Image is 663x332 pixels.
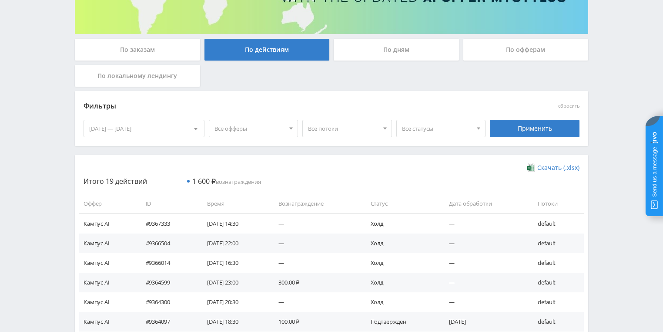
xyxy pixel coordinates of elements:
td: — [440,273,529,292]
div: Применить [490,120,579,137]
div: Фильтры [84,100,455,113]
div: По дням [334,39,459,61]
td: Холд [362,213,441,233]
td: [DATE] [440,312,529,332]
td: Холд [362,253,441,273]
td: #9367333 [137,213,199,233]
td: Холд [362,292,441,312]
td: default [529,312,584,332]
td: — [270,213,362,233]
button: сбросить [558,103,579,109]
td: Кампус AI [79,312,137,332]
td: Кампус AI [79,292,137,312]
td: — [440,292,529,312]
td: Время [198,194,270,213]
td: 300,00 ₽ [270,273,362,292]
div: [DATE] — [DATE] [84,120,204,137]
td: #9366014 [137,253,199,273]
span: вознаграждения [192,178,261,186]
td: #9364097 [137,312,199,332]
td: 100,00 ₽ [270,312,362,332]
span: Скачать (.xlsx) [537,164,579,171]
td: #9364300 [137,292,199,312]
td: — [270,292,362,312]
td: [DATE] 22:00 [198,234,270,253]
td: Оффер [79,194,137,213]
td: ID [137,194,199,213]
td: — [440,213,529,233]
span: Все статусы [402,120,472,137]
td: [DATE] 16:30 [198,253,270,273]
td: [DATE] 20:30 [198,292,270,312]
span: 1 600 ₽ [192,176,216,186]
td: Потоки [529,194,584,213]
span: Итого 19 действий [84,176,147,186]
div: По офферам [463,39,589,61]
td: default [529,253,584,273]
td: #9364599 [137,273,199,292]
td: — [270,234,362,253]
td: — [440,234,529,253]
td: Подтвержден [362,312,441,332]
td: [DATE] 23:00 [198,273,270,292]
td: — [270,253,362,273]
img: xlsx [527,163,535,172]
td: #9366504 [137,234,199,253]
td: [DATE] 18:30 [198,312,270,332]
td: default [529,292,584,312]
td: default [529,213,584,233]
td: Кампус AI [79,234,137,253]
td: Кампус AI [79,273,137,292]
td: default [529,234,584,253]
td: Кампус AI [79,253,137,273]
td: Холд [362,234,441,253]
td: [DATE] 14:30 [198,213,270,233]
div: По действиям [204,39,330,61]
div: По локальному лендингу [75,65,200,87]
td: Статус [362,194,441,213]
td: — [440,253,529,273]
span: Все потоки [308,120,378,137]
span: Все офферы [214,120,285,137]
td: default [529,273,584,292]
td: Холд [362,273,441,292]
td: Вознаграждение [270,194,362,213]
a: Скачать (.xlsx) [527,163,579,172]
td: Кампус AI [79,213,137,233]
td: Дата обработки [440,194,529,213]
div: По заказам [75,39,200,61]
